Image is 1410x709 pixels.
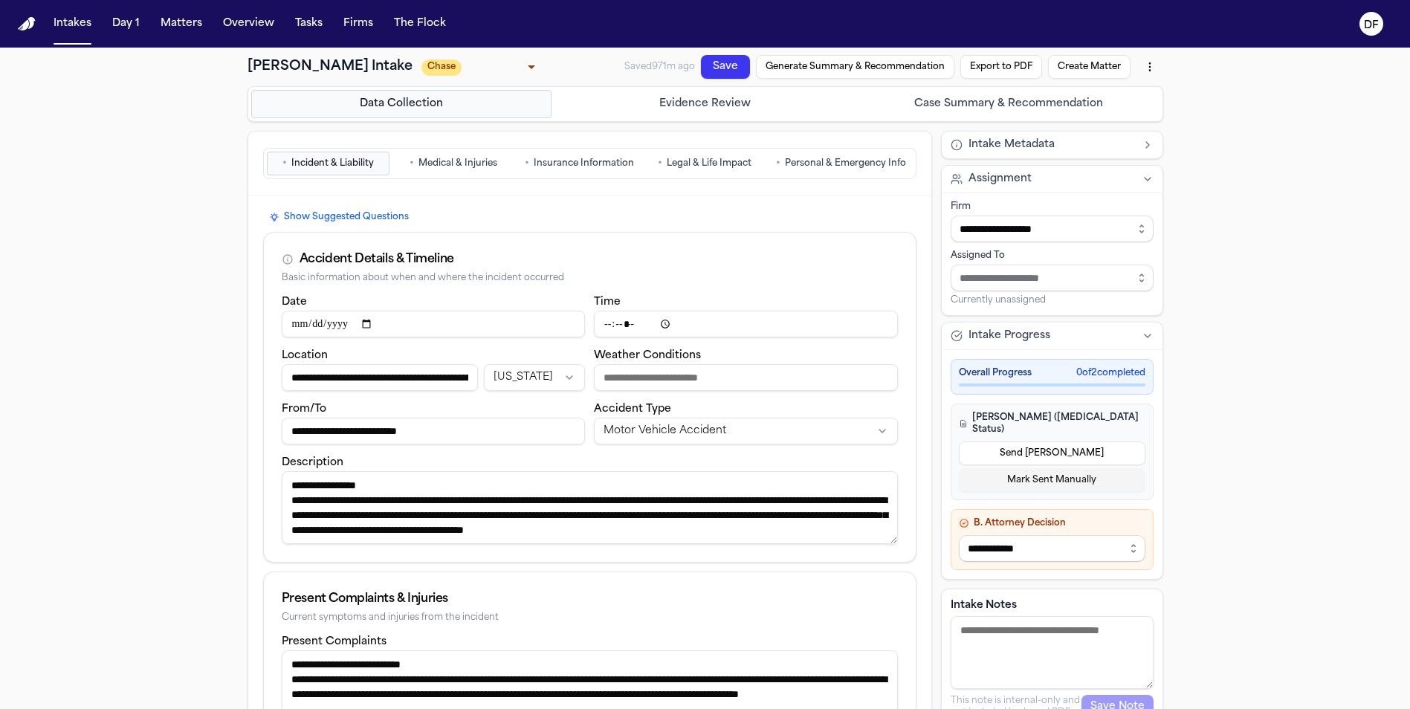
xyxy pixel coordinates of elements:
[282,457,343,468] label: Description
[951,616,1154,689] textarea: Intake notes
[1048,55,1131,79] button: Create Matter
[289,10,329,37] button: Tasks
[282,273,898,284] div: Basic information about when and where the incident occurred
[951,201,1154,213] div: Firm
[155,10,208,37] button: Matters
[658,156,662,171] span: •
[282,471,898,544] textarea: Incident description
[968,172,1032,187] span: Assignment
[282,364,478,391] input: Incident location
[251,90,552,118] button: Go to Data Collection step
[594,311,898,337] input: Incident time
[282,350,328,361] label: Location
[484,364,585,391] button: Incident state
[18,17,36,31] a: Home
[554,90,856,118] button: Go to Evidence Review step
[594,297,621,308] label: Time
[960,55,1042,79] button: Export to PDF
[594,364,898,391] input: Weather conditions
[776,156,780,171] span: •
[282,311,586,337] input: Incident date
[942,132,1162,158] button: Intake Metadata
[968,328,1050,343] span: Intake Progress
[959,517,1145,529] h4: B. Attorney Decision
[667,158,751,169] span: Legal & Life Impact
[644,152,766,175] button: Go to Legal & Life Impact
[421,59,462,76] span: Chase
[942,166,1162,192] button: Assignment
[267,152,389,175] button: Go to Incident & Liability
[756,55,954,79] button: Generate Summary & Recommendation
[1364,20,1379,30] text: DF
[951,250,1154,262] div: Assigned To
[282,612,898,624] div: Current symptoms and injuries from the incident
[959,412,1145,436] h4: [PERSON_NAME] ([MEDICAL_DATA] Status)
[518,152,641,175] button: Go to Insurance Information
[282,636,387,647] label: Present Complaints
[785,158,906,169] span: Personal & Emergency Info
[1076,367,1145,379] span: 0 of 2 completed
[951,265,1154,291] input: Assign to staff member
[337,10,379,37] button: Firms
[421,56,540,77] div: Update intake status
[282,404,326,415] label: From/To
[701,55,750,79] button: Save
[410,156,414,171] span: •
[951,598,1154,613] label: Intake Notes
[959,367,1032,379] span: Overall Progress
[263,208,415,226] button: Show Suggested Questions
[951,294,1046,306] span: Currently unassigned
[418,158,497,169] span: Medical & Injuries
[282,156,287,171] span: •
[959,468,1145,492] button: Mark Sent Manually
[282,418,586,444] input: From/To destination
[388,10,452,37] button: The Flock
[251,90,1160,118] nav: Intake steps
[959,441,1145,465] button: Send [PERSON_NAME]
[942,323,1162,349] button: Intake Progress
[594,404,671,415] label: Accident Type
[291,158,374,169] span: Incident & Liability
[282,590,898,608] div: Present Complaints & Injuries
[248,56,413,77] h1: [PERSON_NAME] Intake
[392,152,515,175] button: Go to Medical & Injuries
[769,152,913,175] button: Go to Personal & Emergency Info
[624,62,695,71] span: Saved 971m ago
[300,250,454,268] div: Accident Details & Timeline
[968,137,1055,152] span: Intake Metadata
[1136,54,1163,80] button: More actions
[534,158,634,169] span: Insurance Information
[217,10,280,37] button: Overview
[18,17,36,31] img: Finch Logo
[594,350,701,361] label: Weather Conditions
[951,216,1154,242] input: Select firm
[48,10,97,37] button: Intakes
[525,156,529,171] span: •
[106,10,146,37] button: Day 1
[858,90,1160,118] button: Go to Case Summary & Recommendation step
[282,297,307,308] label: Date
